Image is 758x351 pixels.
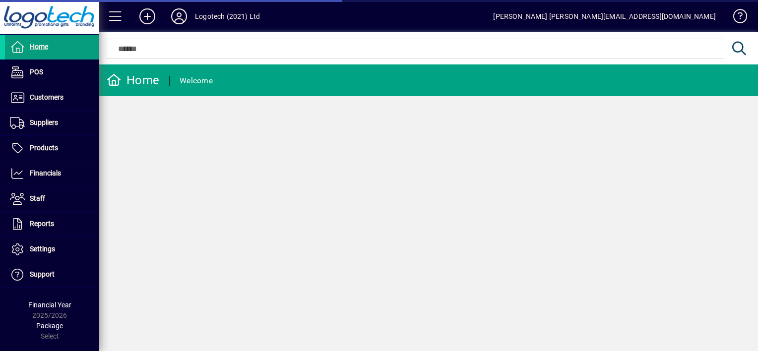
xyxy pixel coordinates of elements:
[5,111,99,135] a: Suppliers
[30,194,45,202] span: Staff
[195,8,260,24] div: Logotech (2021) Ltd
[28,301,71,309] span: Financial Year
[30,144,58,152] span: Products
[30,68,43,76] span: POS
[30,43,48,51] span: Home
[30,220,54,228] span: Reports
[107,72,159,88] div: Home
[30,118,58,126] span: Suppliers
[5,186,99,211] a: Staff
[30,93,63,101] span: Customers
[5,161,99,186] a: Financials
[5,60,99,85] a: POS
[493,8,716,24] div: [PERSON_NAME] [PERSON_NAME][EMAIL_ADDRESS][DOMAIN_NAME]
[5,85,99,110] a: Customers
[5,237,99,262] a: Settings
[180,73,213,89] div: Welcome
[163,7,195,25] button: Profile
[36,322,63,330] span: Package
[30,169,61,177] span: Financials
[5,136,99,161] a: Products
[5,262,99,287] a: Support
[726,2,746,34] a: Knowledge Base
[5,212,99,236] a: Reports
[131,7,163,25] button: Add
[30,270,55,278] span: Support
[30,245,55,253] span: Settings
